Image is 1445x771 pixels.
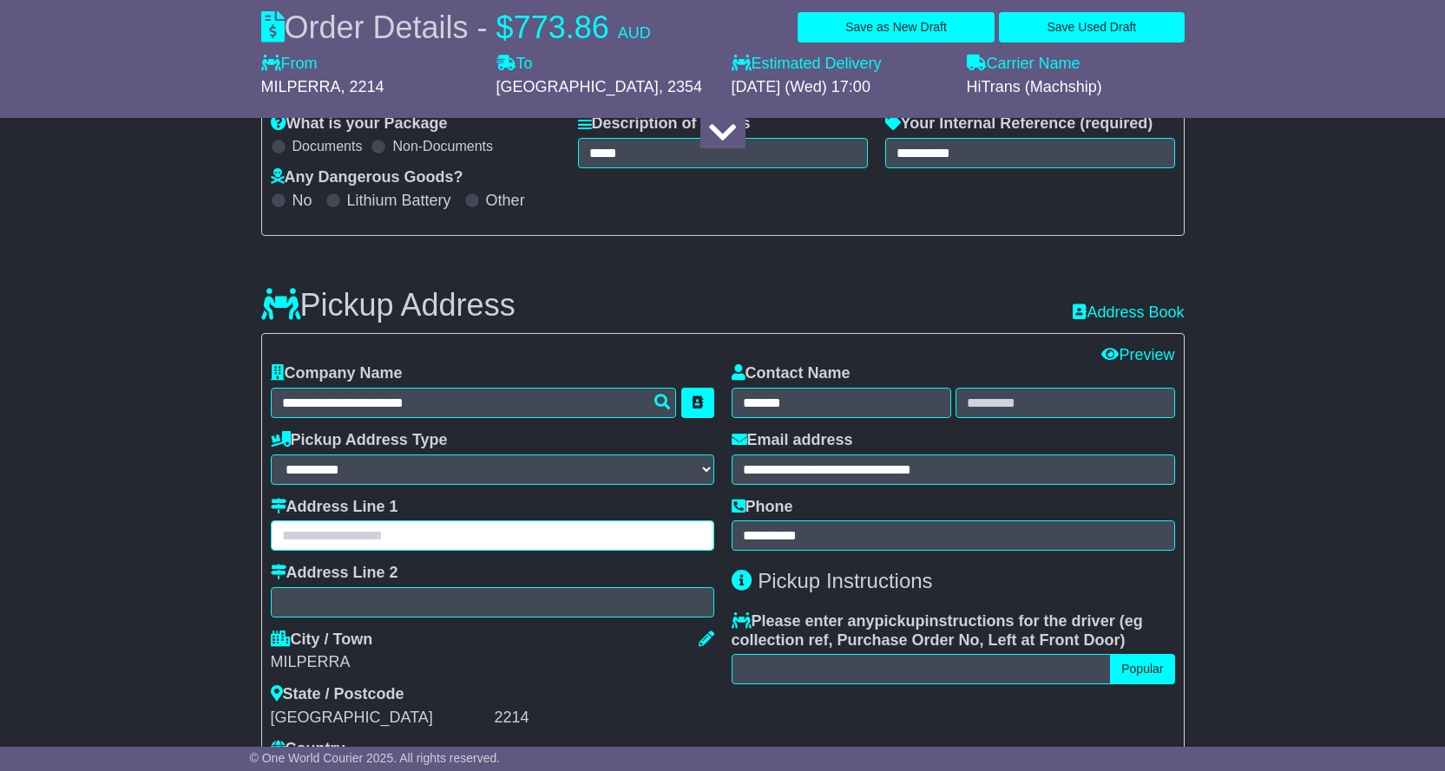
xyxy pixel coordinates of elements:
button: Popular [1110,654,1174,684]
div: [DATE] (Wed) 17:00 [732,78,949,97]
label: Company Name [271,364,403,383]
label: Other [486,192,525,211]
span: pickup [875,612,925,630]
h3: Pickup Address [261,288,516,323]
span: Pickup Instructions [758,569,932,592]
span: MILPERRA [261,78,341,95]
span: , 2214 [341,78,384,95]
label: Address Line 1 [271,498,398,517]
label: City / Town [271,631,373,650]
div: [GEOGRAPHIC_DATA] [271,709,490,728]
label: To [496,55,533,74]
button: Save Used Draft [999,12,1184,42]
a: Preview [1101,346,1174,363]
label: Pickup Address Type [271,431,448,450]
span: $ [496,10,514,45]
label: No [292,192,312,211]
label: Any Dangerous Goods? [271,168,463,187]
span: eg collection ref, Purchase Order No, Left at Front Door [732,612,1143,649]
button: Save as New Draft [798,12,995,42]
label: From [261,55,318,74]
div: Order Details - [261,9,651,46]
label: Country [271,740,345,759]
label: Phone [732,498,793,517]
span: © One World Courier 2025. All rights reserved. [250,751,501,765]
a: Address Book [1073,304,1184,323]
label: Estimated Delivery [732,55,949,74]
label: Please enter any instructions for the driver ( ) [732,612,1175,650]
label: Lithium Battery [347,192,451,211]
span: 773.86 [514,10,609,45]
label: What is your Package [271,114,448,134]
label: Carrier Name [967,55,1080,74]
div: HiTrans (Machship) [967,78,1185,97]
span: [GEOGRAPHIC_DATA] [496,78,659,95]
label: State / Postcode [271,685,404,704]
div: MILPERRA [271,653,714,672]
span: , 2354 [659,78,702,95]
span: AUD [618,24,651,42]
div: 2214 [495,709,714,728]
label: Address Line 2 [271,564,398,583]
label: Contact Name [732,364,851,383]
label: Email address [732,431,853,450]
